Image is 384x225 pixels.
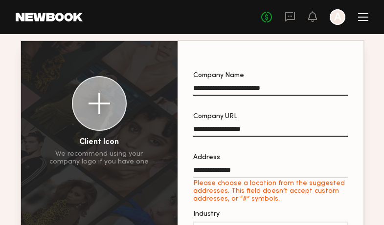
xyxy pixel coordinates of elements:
div: Company Name [193,72,348,79]
input: AddressPlease choose a location from the suggested addresses. This field doesn’t accept custom ad... [193,166,348,178]
div: Industry [193,211,348,218]
div: Address [193,154,348,161]
input: Company URL [193,125,348,137]
div: We recommend using your company logo if you have one [49,150,149,166]
div: Please choose a location from the suggested addresses. This field doesn’t accept custom addresses... [193,180,348,203]
div: Company URL [193,113,348,120]
input: Company Name [193,84,348,96]
div: Client Icon [79,139,119,146]
a: A [330,9,345,25]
